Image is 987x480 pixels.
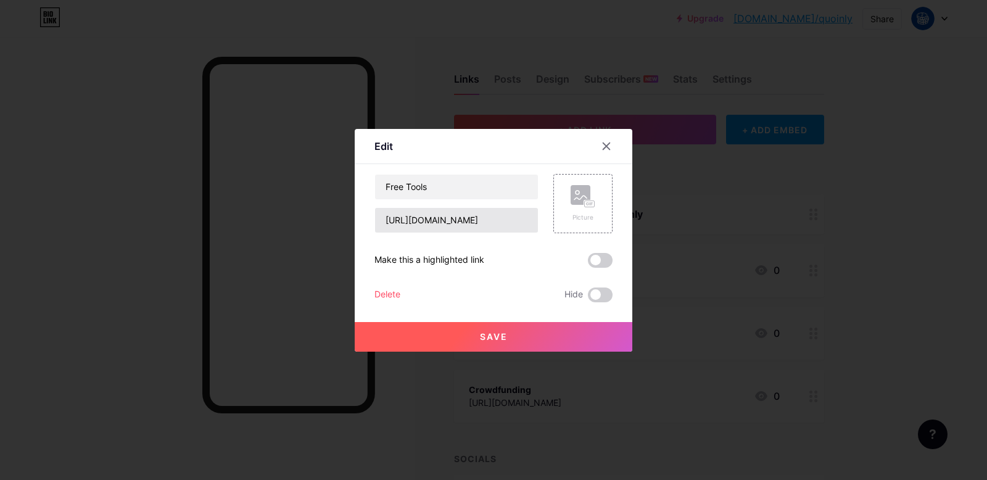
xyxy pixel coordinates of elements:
div: Delete [374,288,400,302]
div: Edit [374,139,393,154]
div: Make this a highlighted link [374,253,484,268]
input: URL [375,208,538,233]
span: Save [480,331,508,342]
div: Picture [571,213,595,222]
input: Title [375,175,538,199]
button: Save [355,322,632,352]
span: Hide [564,288,583,302]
